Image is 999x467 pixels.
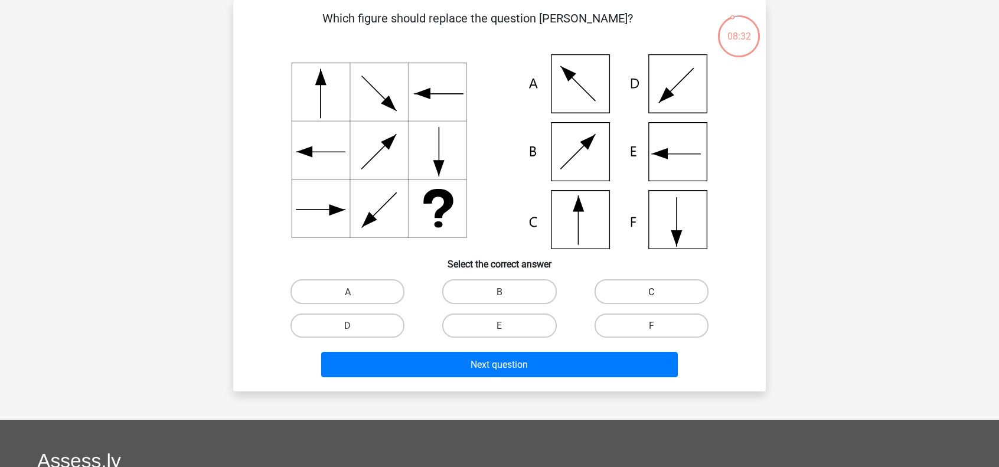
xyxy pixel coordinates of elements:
font: Select the correct answer [448,259,551,270]
div: 08:32 [717,14,761,44]
button: Next question [321,352,678,377]
font: Which figure should replace the question [PERSON_NAME]? [322,11,633,25]
font: E [497,320,502,331]
font: B [497,286,502,298]
font: C [648,286,654,298]
font: Next question [471,359,528,370]
font: D [344,320,351,331]
font: A [345,286,351,298]
font: F [649,320,654,331]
